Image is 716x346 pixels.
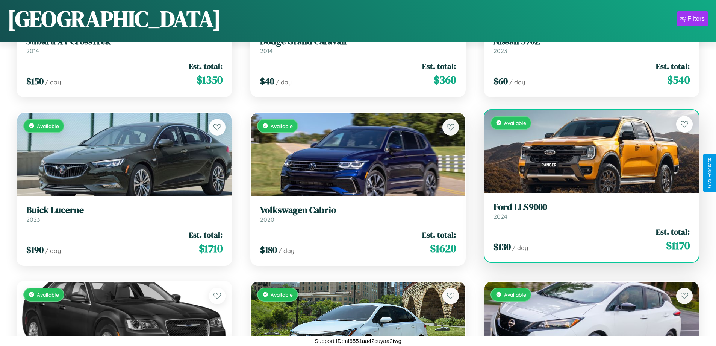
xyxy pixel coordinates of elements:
[707,158,712,188] div: Give Feedback
[493,241,511,253] span: $ 130
[434,72,456,87] span: $ 360
[493,202,690,220] a: Ford LLS90002024
[430,241,456,256] span: $ 1620
[509,78,525,86] span: / day
[26,205,223,216] h3: Buick Lucerne
[26,75,44,87] span: $ 150
[26,47,39,55] span: 2014
[279,247,294,255] span: / day
[512,244,528,251] span: / day
[26,205,223,223] a: Buick Lucerne2023
[493,47,507,55] span: 2023
[26,36,223,47] h3: Subaru XV CrossTrek
[276,78,292,86] span: / day
[260,47,273,55] span: 2014
[493,36,690,55] a: Nissan 370Z2023
[26,36,223,55] a: Subaru XV CrossTrek2014
[26,216,40,223] span: 2023
[493,75,508,87] span: $ 60
[504,120,526,126] span: Available
[493,36,690,47] h3: Nissan 370Z
[37,123,59,129] span: Available
[8,3,221,34] h1: [GEOGRAPHIC_DATA]
[687,15,705,23] div: Filters
[37,291,59,298] span: Available
[422,61,456,72] span: Est. total:
[656,226,690,237] span: Est. total:
[260,36,456,55] a: Dodge Grand Caravan2014
[656,61,690,72] span: Est. total:
[677,11,708,26] button: Filters
[504,291,526,298] span: Available
[666,238,690,253] span: $ 1170
[45,247,61,255] span: / day
[271,291,293,298] span: Available
[189,229,223,240] span: Est. total:
[26,244,44,256] span: $ 190
[667,72,690,87] span: $ 540
[315,336,401,346] p: Support ID: mf6551aa42cuyaa2twg
[422,229,456,240] span: Est. total:
[493,213,507,220] span: 2024
[260,36,456,47] h3: Dodge Grand Caravan
[189,61,223,72] span: Est. total:
[260,216,274,223] span: 2020
[271,123,293,129] span: Available
[260,205,456,216] h3: Volkswagen Cabrio
[197,72,223,87] span: $ 1350
[260,205,456,223] a: Volkswagen Cabrio2020
[260,75,274,87] span: $ 40
[260,244,277,256] span: $ 180
[199,241,223,256] span: $ 1710
[493,202,690,213] h3: Ford LLS9000
[45,78,61,86] span: / day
